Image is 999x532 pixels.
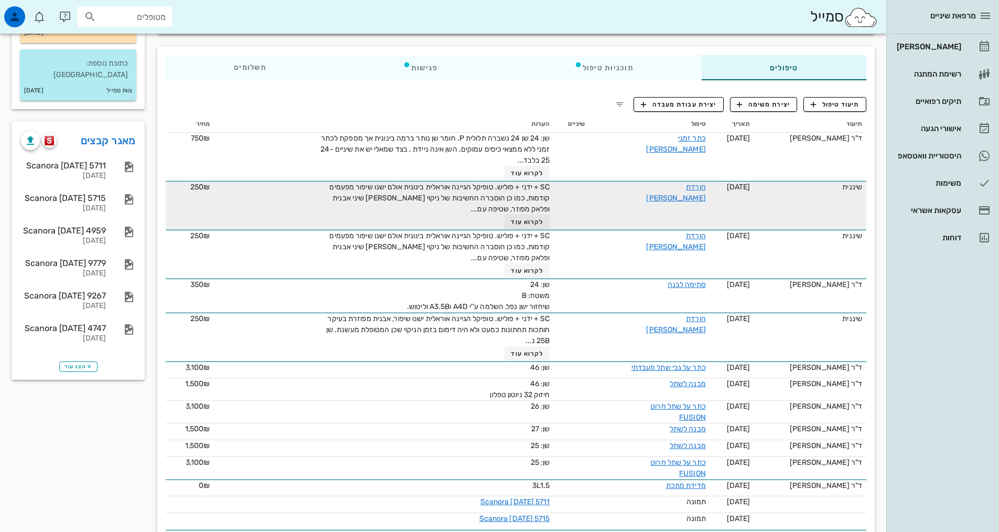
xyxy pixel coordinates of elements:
[21,226,106,236] div: Scanora [DATE] 4959
[702,55,866,80] div: טיפולים
[727,314,750,323] span: [DATE]
[758,182,862,193] div: שיננית
[758,279,862,290] div: ד"ר [PERSON_NAME]
[21,193,106,203] div: Scanora [DATE] 5715
[646,314,705,334] a: הורדת [PERSON_NAME]
[21,291,106,301] div: Scanora [DATE] 9267
[504,263,550,278] button: לקרוא עוד
[21,334,106,343] div: [DATE]
[895,206,961,215] div: עסקאות אשראי
[758,230,862,241] div: שיננית
[758,378,862,389] div: ד"ר [PERSON_NAME]
[727,379,750,388] span: [DATE]
[727,497,750,506] span: [DATE]
[727,363,750,372] span: [DATE]
[646,134,705,154] a: כתר זמני [PERSON_NAME]
[190,314,210,323] span: 250₪
[326,314,550,345] span: SC + ידני + פוליש. טופיקל הגיינה אוראלית ישנו שיפור, אבנית מפוזרת בעיקר חותכות תחתונות כמעט ולא ה...
[650,458,706,478] a: כתר על שתל חרוט FUSION
[531,402,550,411] span: שן: 26
[106,85,132,97] small: צוות סמייל
[214,116,554,133] th: הערות
[890,34,995,59] a: [PERSON_NAME]
[895,124,961,133] div: אישורי הגעה
[21,258,106,268] div: Scanora [DATE] 9779
[754,116,866,133] th: תיעוד
[890,143,995,168] a: תגהיסטוריית וואטסאפ
[21,172,106,180] div: [DATE]
[646,231,705,251] a: הורדת [PERSON_NAME]
[511,267,543,274] span: לקרוא עוד
[641,100,716,109] span: יצירת עבודת מעבדה
[758,457,862,468] div: ד"ר [PERSON_NAME]
[727,280,750,289] span: [DATE]
[895,233,961,242] div: דוחות
[506,55,702,80] div: תוכניות טיפול
[511,169,543,177] span: לקרוא עוד
[530,363,550,372] span: שן: 46
[329,183,550,214] span: SC + ידני + פוליש. טופיקל הגיינה אוראלית בינונית אולם ישנו שיפור מפעמים קודמות, כמו כן הוסברה החש...
[186,363,210,372] span: 3,100₪
[758,423,862,434] div: ד"ר [PERSON_NAME]
[895,70,961,78] div: רשימת המתנה
[186,458,210,467] span: 3,100₪
[21,237,106,246] div: [DATE]
[686,514,706,523] span: תמונה
[890,89,995,114] a: תיקים רפואיים
[234,64,266,71] span: תשלומים
[727,441,750,450] span: [DATE]
[511,350,543,357] span: לקרוא עוד
[21,323,106,333] div: Scanora [DATE] 4747
[531,441,550,450] span: שן: 25
[727,231,750,240] span: [DATE]
[895,179,961,187] div: משימות
[21,161,106,171] div: Scanora [DATE] 5711
[504,346,550,361] button: לקרוא עוד
[758,440,862,451] div: ד"ר [PERSON_NAME]
[199,481,210,490] span: 0₪
[504,166,550,180] button: לקרוא עוד
[758,362,862,373] div: ד"ר [PERSON_NAME]
[554,116,589,133] th: שיניים
[730,97,798,112] button: יצירת משימה
[930,11,976,20] span: מרפאת שיניים
[81,132,136,149] a: מאגר קבצים
[589,116,710,133] th: טיפול
[668,280,706,289] a: סתימה לבנה
[21,302,106,311] div: [DATE]
[490,379,550,399] span: שן: 46 חיזוק 32 ניוטון טפלון
[42,133,57,148] button: scanora logo
[890,171,995,196] a: משימות
[511,218,543,226] span: לקרוא עוד
[758,133,862,144] div: ד"ר [PERSON_NAME]
[45,136,55,145] img: scanora logo
[631,363,706,372] a: כתר על גבי שתל מעבדתי
[670,424,706,433] a: מבנה לשתל
[727,458,750,467] span: [DATE]
[727,183,750,191] span: [DATE]
[686,497,706,506] span: תמונה
[166,116,214,133] th: מחיר
[407,280,550,311] span: שן: 24 משטח: B שיחזור ישן נפל, השלמה ע''י A4D וA3.5B וליטוש.
[758,401,862,412] div: ד"ר [PERSON_NAME]
[890,116,995,141] a: אישורי הגעה
[890,225,995,250] a: דוחות
[531,458,550,467] span: שן: 25
[65,364,92,370] span: הצג עוד
[758,480,862,491] div: ד"ר [PERSON_NAME]
[710,116,754,133] th: תאריך
[646,183,705,203] a: הורדת [PERSON_NAME]
[633,97,723,112] button: יצירת עבודת מעבדה
[895,152,961,160] div: היסטוריית וואטסאפ
[810,6,878,28] div: סמייל
[737,100,790,109] span: יצירת משימה
[650,402,706,422] a: כתר על שתל חרוט FUSION
[329,231,550,262] span: SC + ידני + פוליש. טופיקל הגיינה אוראלית בינונית אולם ישנו שיפור מפעמים קודמות, כמו כן הוסברה החש...
[531,424,550,433] span: שן: 27
[191,134,210,143] span: 750₪
[670,441,706,450] a: מבנה לשתל
[890,61,995,87] a: רשימת המתנה
[31,8,37,15] span: תג
[185,441,210,450] span: 1,500₪
[28,58,128,81] p: כתובת נוספת: [GEOGRAPHIC_DATA]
